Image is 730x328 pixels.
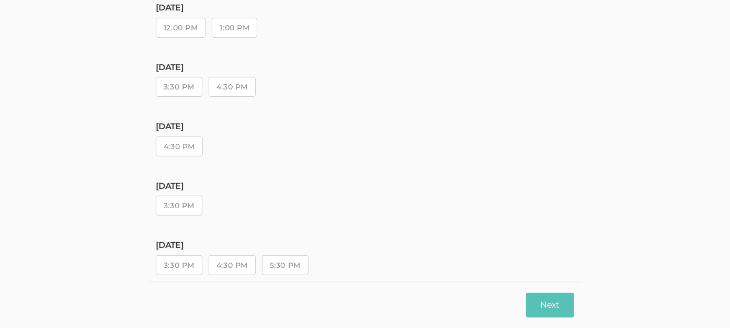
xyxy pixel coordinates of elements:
button: 3:30 PM [156,255,202,275]
button: Next [526,293,574,318]
h5: [DATE] [156,3,315,13]
button: 5:30 PM [262,255,309,275]
button: 12:00 PM [156,18,206,38]
button: 4:30 PM [156,137,203,156]
button: 3:30 PM [156,196,202,216]
h5: [DATE] [156,241,315,250]
h5: [DATE] [156,122,315,131]
button: 1:00 PM [212,18,257,38]
button: 4:30 PM [209,255,256,275]
button: 3:30 PM [156,77,202,97]
button: 4:30 PM [209,77,256,97]
h5: [DATE] [156,63,315,72]
h5: [DATE] [156,182,315,191]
